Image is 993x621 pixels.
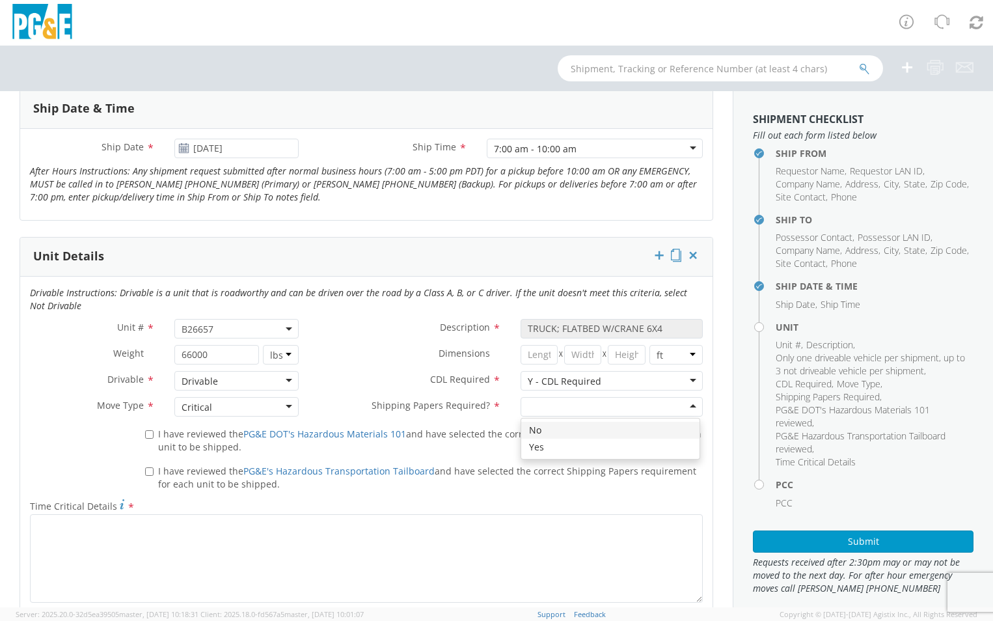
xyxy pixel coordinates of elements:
span: Possessor LAN ID [858,231,931,243]
span: Drivable [107,373,144,385]
span: Requestor LAN ID [850,165,923,177]
i: Drivable Instructions: Drivable is a unit that is roadworthy and can be driven over the road by a... [30,286,687,312]
li: , [806,338,855,352]
h4: PCC [776,480,973,490]
i: After Hours Instructions: Any shipment request submitted after normal business hours (7:00 am - 5... [30,165,697,203]
li: , [858,231,932,244]
input: Height [608,345,646,365]
li: , [776,231,854,244]
li: , [837,378,882,391]
a: Feedback [574,609,606,619]
span: Phone [831,191,857,203]
span: Description [440,321,490,333]
div: Yes [521,439,700,456]
span: Only one driveable vehicle per shipment, up to 3 not driveable vehicle per shipment [776,352,965,377]
input: I have reviewed thePG&E's Hazardous Transportation Tailboardand have selected the correct Shippin... [145,467,154,476]
span: Phone [831,257,857,269]
li: , [776,430,970,456]
span: Unit # [117,321,144,333]
span: PCC [776,497,793,509]
span: Address [845,178,878,190]
span: City [884,244,899,256]
li: , [776,404,970,430]
span: Company Name [776,178,840,190]
span: master, [DATE] 10:01:07 [284,609,364,619]
span: X [558,345,564,365]
span: Move Type [97,399,144,411]
li: , [931,178,969,191]
span: Possessor Contact [776,231,852,243]
h4: Ship To [776,215,973,225]
li: , [845,244,880,257]
li: , [776,391,882,404]
span: Time Critical Details [776,456,856,468]
span: Ship Time [821,298,860,310]
span: State [904,244,925,256]
li: , [904,244,927,257]
span: I have reviewed the and have selected the correct Shipping Papers requirement for each unit to be... [158,465,696,490]
li: , [931,244,969,257]
li: , [776,298,817,311]
span: B26657 [174,319,299,338]
span: Dimensions [439,347,490,359]
span: Address [845,244,878,256]
span: I have reviewed the and have selected the correct Shipping Paper requirement for each unit to be ... [158,428,701,453]
li: , [776,178,842,191]
span: CDL Required [430,373,490,385]
strong: Shipment Checklist [753,112,864,126]
li: , [884,178,901,191]
input: Width [564,345,602,365]
img: pge-logo-06675f144f4cfa6a6814.png [10,4,75,42]
span: Site Contact [776,257,826,269]
button: Submit [753,531,973,553]
h3: Ship Date & Time [33,102,135,115]
span: Site Contact [776,191,826,203]
span: Unit # [776,338,801,351]
div: 7:00 am - 10:00 am [494,143,577,156]
h4: Ship From [776,148,973,158]
div: Y - CDL Required [528,375,601,388]
span: Ship Date [776,298,815,310]
li: , [884,244,901,257]
span: Shipping Papers Required [776,391,880,403]
span: Move Type [837,378,880,390]
span: CDL Required [776,378,832,390]
span: Zip Code [931,178,967,190]
span: Company Name [776,244,840,256]
span: Zip Code [931,244,967,256]
li: , [776,191,828,204]
span: State [904,178,925,190]
span: Requestor Name [776,165,845,177]
span: Time Critical Details [30,500,117,512]
span: Client: 2025.18.0-fd567a5 [200,609,364,619]
li: , [776,378,834,391]
li: , [776,338,803,352]
span: Shipping Papers Required? [372,399,490,411]
div: Critical [182,401,212,414]
span: Fill out each form listed below [753,129,973,142]
span: PG&E Hazardous Transportation Tailboard reviewed [776,430,945,455]
span: B26657 [182,323,292,335]
span: Ship Time [413,141,456,153]
input: Shipment, Tracking or Reference Number (at least 4 chars) [558,55,883,81]
a: PG&E DOT's Hazardous Materials 101 [243,428,406,440]
h4: Ship Date & Time [776,281,973,291]
li: , [776,165,847,178]
span: Server: 2025.20.0-32d5ea39505 [16,609,198,619]
a: PG&E's Hazardous Transportation Tailboard [243,465,435,477]
span: PG&E DOT's Hazardous Materials 101 reviewed [776,404,930,429]
li: , [776,257,828,270]
span: X [601,345,608,365]
input: I have reviewed thePG&E DOT's Hazardous Materials 101and have selected the correct Shipping Paper... [145,430,154,439]
span: Description [806,338,853,351]
li: , [845,178,880,191]
span: Requests received after 2:30pm may or may not be moved to the next day. For after hour emergency ... [753,556,973,595]
h4: Unit [776,322,973,332]
span: City [884,178,899,190]
span: Copyright © [DATE]-[DATE] Agistix Inc., All Rights Reserved [780,609,977,620]
span: Ship Date [102,141,144,153]
span: Weight [113,347,144,359]
h3: Unit Details [33,250,104,263]
li: , [850,165,925,178]
input: Length [521,345,558,365]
